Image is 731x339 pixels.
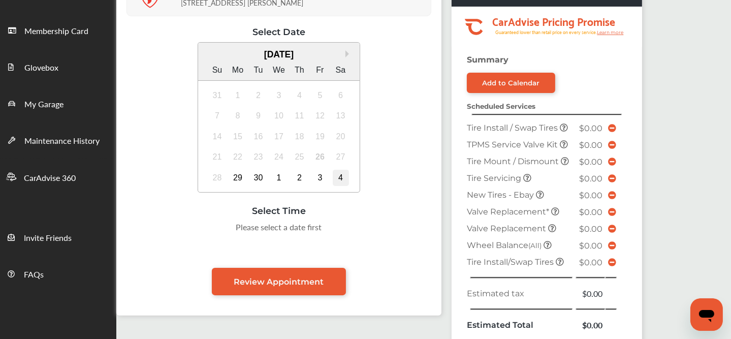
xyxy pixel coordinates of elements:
tspan: Guaranteed lower than retail price on every service. [495,29,597,36]
span: Valve Replacement* [467,207,551,217]
div: Not available Saturday, September 20th, 2025 [333,129,349,145]
span: $0.00 [580,241,603,251]
div: Not available Monday, September 15th, 2025 [230,129,246,145]
span: Maintenance History [24,135,100,148]
div: Not available Saturday, September 13th, 2025 [333,108,349,124]
div: Sa [333,62,349,78]
div: Choose Friday, October 3rd, 2025 [312,170,328,186]
button: Next Month [345,50,353,57]
div: Not available Friday, September 12th, 2025 [312,108,328,124]
div: Not available Wednesday, September 24th, 2025 [271,149,287,165]
tspan: CarAdvise Pricing Promise [492,12,615,30]
a: Review Appointment [212,268,346,295]
div: month 2025-09 [207,85,351,188]
span: $0.00 [580,207,603,217]
div: Mo [230,62,246,78]
div: Tu [250,62,267,78]
div: Not available Monday, September 1st, 2025 [230,87,246,104]
span: $0.00 [580,157,603,167]
div: Not available Sunday, September 14th, 2025 [209,129,226,145]
span: Glovebox [24,61,58,75]
strong: Scheduled Services [467,102,535,110]
div: Choose Saturday, October 4th, 2025 [333,170,349,186]
div: Select Time [126,205,431,216]
span: $0.00 [580,140,603,150]
span: Tire Install/Swap Tires [467,257,556,267]
iframe: Button to launch messaging window [690,298,723,331]
tspan: Learn more [597,29,624,35]
span: $0.00 [580,124,603,133]
div: Choose Thursday, October 2nd, 2025 [292,170,308,186]
span: $0.00 [580,224,603,234]
a: My Garage [1,85,116,121]
span: Valve Replacement [467,224,548,233]
div: Not available Wednesday, September 10th, 2025 [271,108,287,124]
div: Not available Friday, September 19th, 2025 [312,129,328,145]
div: Not available Wednesday, September 3rd, 2025 [271,87,287,104]
span: Invite Friends [24,232,72,245]
a: Add to Calendar [467,73,555,93]
div: Select Date [126,26,431,37]
div: Th [292,62,308,78]
span: Tire Install / Swap Tires [467,123,560,133]
div: Choose Tuesday, September 30th, 2025 [250,170,267,186]
div: Not available Tuesday, September 9th, 2025 [250,108,267,124]
div: Please select a date first [126,221,431,233]
div: Not available Sunday, September 21st, 2025 [209,149,226,165]
div: Not available Tuesday, September 16th, 2025 [250,129,267,145]
div: Choose Wednesday, October 1st, 2025 [271,170,287,186]
div: Not available Sunday, September 7th, 2025 [209,108,226,124]
td: Estimated tax [464,285,576,302]
small: (All) [528,241,542,250]
div: Not available Tuesday, September 2nd, 2025 [250,87,267,104]
span: New Tires - Ebay [467,190,536,200]
span: $0.00 [580,258,603,267]
span: TPMS Service Valve Kit [467,140,560,149]
div: Not available Thursday, September 11th, 2025 [292,108,308,124]
div: Choose Monday, September 29th, 2025 [230,170,246,186]
span: My Garage [24,98,63,111]
span: CarAdvise 360 [24,172,76,185]
td: Estimated Total [464,317,576,333]
a: Membership Card [1,12,116,48]
div: Fr [312,62,328,78]
div: Not available Friday, September 5th, 2025 [312,87,328,104]
div: Not available Thursday, September 25th, 2025 [292,149,308,165]
span: Review Appointment [234,277,324,287]
div: [DATE] [198,49,360,60]
span: FAQs [24,268,44,282]
span: Wheel Balance [467,240,544,250]
div: Not available Sunday, August 31st, 2025 [209,87,226,104]
div: Not available Saturday, September 27th, 2025 [333,149,349,165]
div: Su [209,62,226,78]
div: Not available Sunday, September 28th, 2025 [209,170,226,186]
div: Add to Calendar [483,79,540,87]
td: $0.00 [576,285,605,302]
div: We [271,62,287,78]
div: Not available Thursday, September 18th, 2025 [292,129,308,145]
div: Not available Thursday, September 4th, 2025 [292,87,308,104]
a: Maintenance History [1,121,116,158]
span: $0.00 [580,174,603,183]
span: $0.00 [580,191,603,200]
td: $0.00 [576,317,605,333]
div: Not available Saturday, September 6th, 2025 [333,87,349,104]
span: Tire Servicing [467,173,523,183]
span: Membership Card [24,25,88,38]
div: Not available Wednesday, September 17th, 2025 [271,129,287,145]
div: Not available Monday, September 8th, 2025 [230,108,246,124]
div: Not available Tuesday, September 23rd, 2025 [250,149,267,165]
div: Not available Monday, September 22nd, 2025 [230,149,246,165]
strong: Summary [467,55,508,65]
div: Not available Friday, September 26th, 2025 [312,149,328,165]
span: Tire Mount / Dismount [467,157,561,166]
a: Glovebox [1,48,116,85]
